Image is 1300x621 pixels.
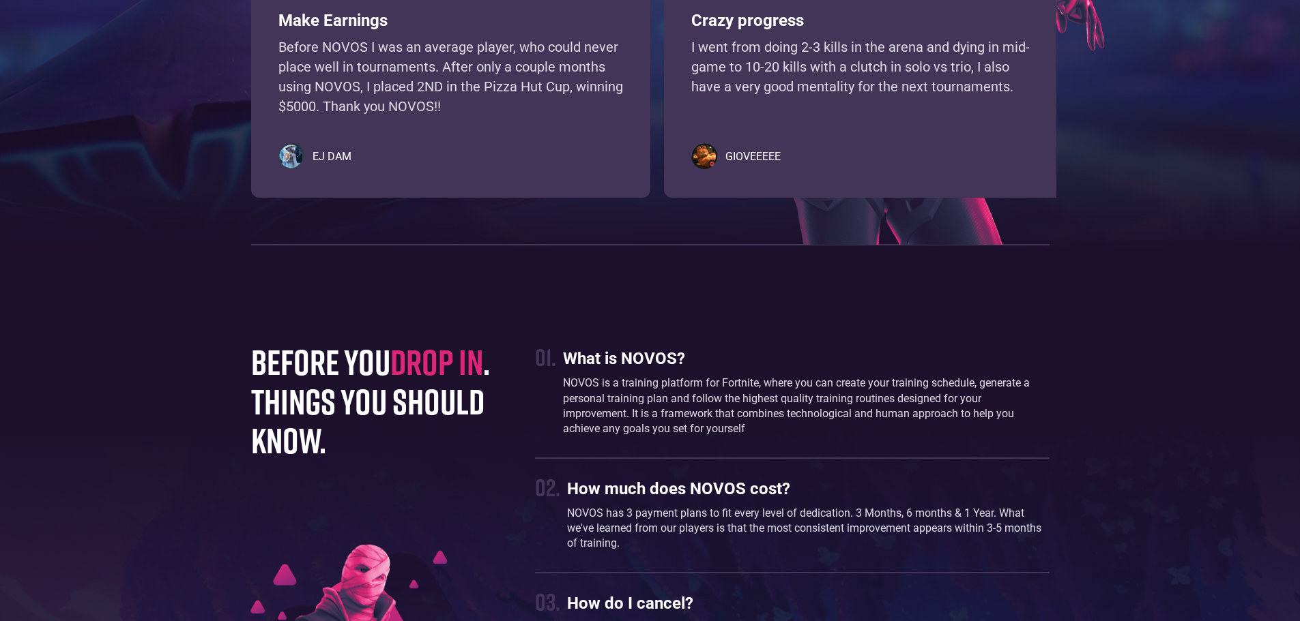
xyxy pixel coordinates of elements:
div: 02. [535,472,560,502]
h5: EJ DAM [313,150,351,164]
h3: Crazy progress [691,11,1036,31]
p: Before NOVOS I was an average player, who could never place well in tournaments. After only a cou... [278,37,623,116]
h3: How much does NOVOS cost? [567,479,1049,499]
h5: GIOVEEEEE [725,150,781,164]
h3: What is NOVOS? [563,349,1049,369]
h1: before you . things you should know. [251,342,508,459]
h3: Make Earnings [278,11,623,31]
div: 03. [535,587,560,616]
h3: How do I cancel? [567,594,1049,614]
span: drop in [390,340,483,382]
p: NOVOS has 3 payment plans to fit every level of dedication. 3 Months, 6 months & 1 Year. What we'... [567,506,1049,551]
div: 01. [535,342,556,372]
p: NOVOS is a training platform for Fortnite, where you can create your training schedule, generate ... [563,376,1049,437]
p: I went from doing 2-3 kills in the arena and dying in mid-game to 10-20 kills with a clutch in so... [691,37,1036,116]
